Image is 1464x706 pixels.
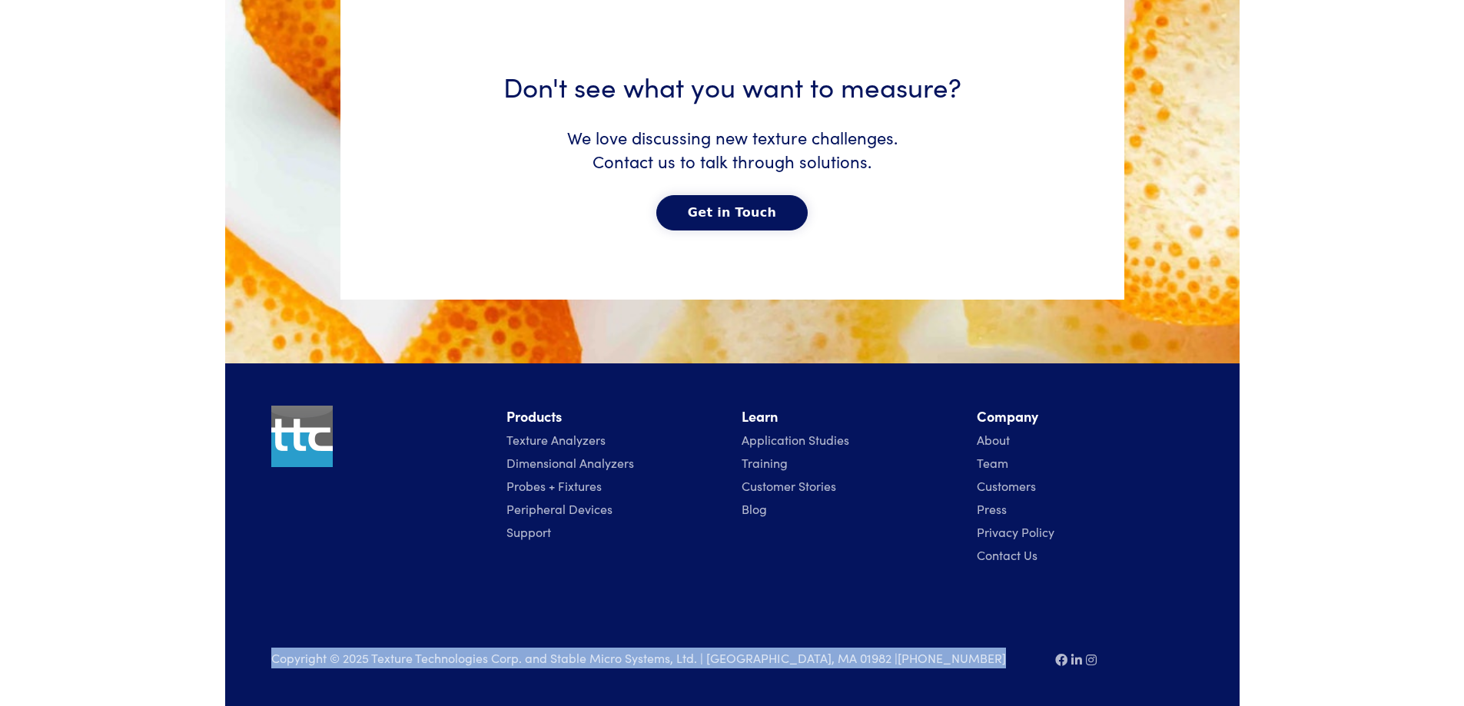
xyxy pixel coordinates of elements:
a: Press [977,500,1007,517]
a: Privacy Policy [977,523,1054,540]
h6: We love discussing new texture challenges. Contact us to talk through solutions. [410,111,1055,189]
a: Training [742,454,788,471]
a: Team [977,454,1008,471]
p: Copyright © 2025 Texture Technologies Corp. and Stable Micro Systems, Ltd. | [GEOGRAPHIC_DATA], M... [271,648,1037,668]
a: Customer Stories [742,477,836,494]
a: [PHONE_NUMBER] [898,649,1006,666]
li: Company [977,406,1193,428]
a: Peripheral Devices [506,500,612,517]
a: Probes + Fixtures [506,477,602,494]
a: Blog [742,500,767,517]
h3: Don't see what you want to measure? [410,67,1055,104]
li: Learn [742,406,958,428]
a: Dimensional Analyzers [506,454,634,471]
button: Get in Touch [656,195,808,230]
a: About [977,431,1010,448]
a: Contact Us [977,546,1037,563]
a: Customers [977,477,1036,494]
a: Application Studies [742,431,849,448]
a: Support [506,523,551,540]
a: Texture Analyzers [506,431,606,448]
img: ttc_logo_1x1_v1.0.png [271,406,333,467]
li: Products [506,406,723,428]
